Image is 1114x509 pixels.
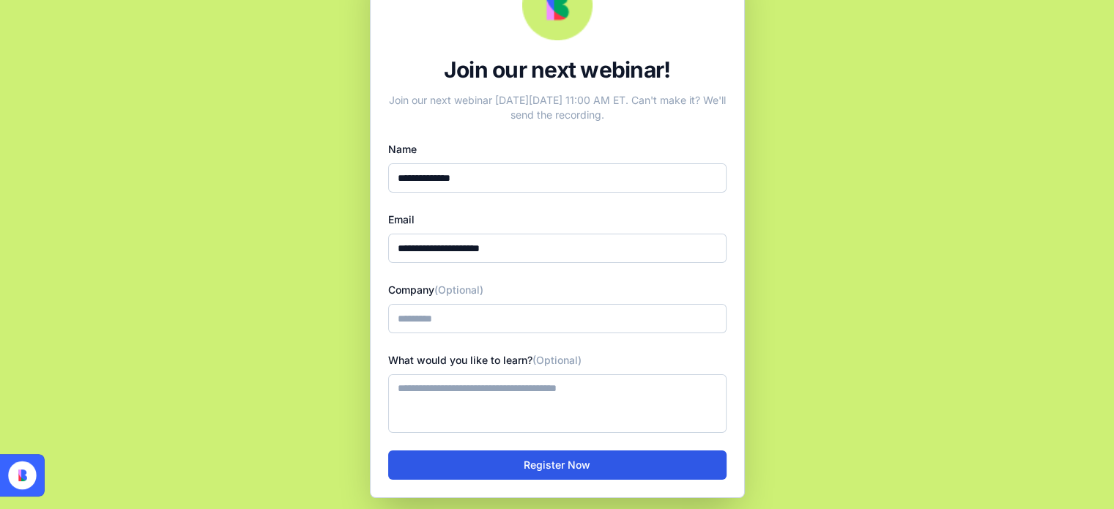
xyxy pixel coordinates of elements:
span: (Optional) [434,283,483,296]
div: Join our next webinar [DATE][DATE] 11:00 AM ET. Can't make it? We'll send the recording. [388,87,727,122]
div: Join our next webinar! [388,56,727,83]
label: Company [388,283,483,296]
label: Email [388,213,415,226]
label: What would you like to learn? [388,354,582,366]
span: (Optional) [532,354,582,366]
button: Register Now [388,450,727,480]
label: Name [388,143,417,155]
